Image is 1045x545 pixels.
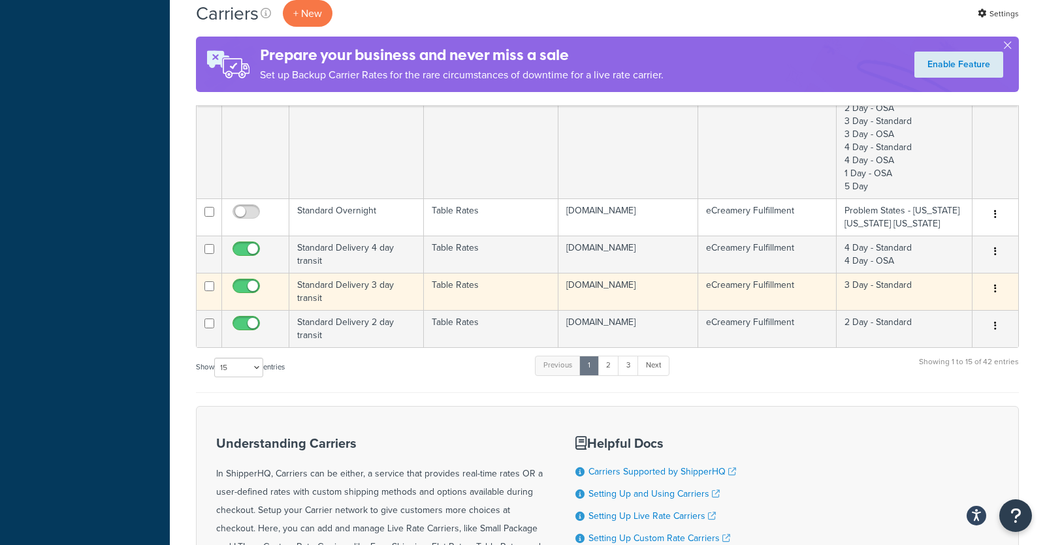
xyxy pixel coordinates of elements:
td: 1 Day - Standard [US_STATE] & [US_STATE] 2 Day - Standard 2 Day - OSA 3 Day - Standard 3 Day - OS... [837,57,973,198]
a: Enable Feature [914,52,1003,78]
td: eCreamery Fulfillment [698,273,837,310]
td: [DOMAIN_NAME] [558,57,698,198]
td: Standard Delivery 2 day transit [289,310,424,347]
a: 3 [618,356,639,375]
td: [DOMAIN_NAME] [558,310,698,347]
td: [DOMAIN_NAME] [558,236,698,273]
div: Showing 1 to 15 of 42 entries [919,354,1019,382]
p: Set up Backup Carrier Rates for the rare circumstances of downtime for a live rate carrier. [260,66,664,84]
td: Table Rates [424,198,558,236]
td: Standard Delivery 4 day transit [289,236,424,273]
td: 4 Day - Standard 4 Day - OSA [837,236,973,273]
a: Settings [978,5,1019,23]
td: eCreamery Fulfillment [698,310,837,347]
label: Show entries [196,358,285,377]
select: Showentries [214,358,263,377]
td: eCreamery Fulfillment [698,236,837,273]
td: eCreamery Fulfillment [698,198,837,236]
td: Table Rates [424,57,558,198]
td: Problem States - [US_STATE] [US_STATE] [US_STATE] [837,198,973,236]
td: Table Rates [424,236,558,273]
td: Table Rates [424,310,558,347]
a: Setting Up Live Rate Carriers [588,509,716,523]
td: 3 Day - Standard [837,273,973,310]
td: [DOMAIN_NAME] [558,273,698,310]
h1: Carriers [196,1,259,26]
td: Table Rates [424,273,558,310]
a: Carriers Supported by ShipperHQ [588,465,736,478]
a: Previous [535,356,581,375]
td: eCreamery Fulfillment [698,57,837,198]
a: 2 [598,356,619,375]
td: Standard Delivery 3 day transit [289,273,424,310]
td: 2 Day - Standard [837,310,973,347]
a: Next [637,356,669,375]
td: Standard Overnight by 8 pm [289,57,424,198]
a: Setting Up Custom Rate Carriers [588,531,730,545]
h3: Understanding Carriers [216,436,543,450]
h4: Prepare your business and never miss a sale [260,44,664,66]
a: 1 [579,356,599,375]
td: Standard Overnight [289,198,424,236]
button: Open Resource Center [999,499,1032,532]
a: Setting Up and Using Carriers [588,487,720,501]
img: ad-rules-rateshop-fe6ec290ccb7230408bd80ed9643f0289d75e0ffd9eb532fc0e269fcd187b520.png [196,37,260,92]
td: [DOMAIN_NAME] [558,198,698,236]
h3: Helpful Docs [575,436,746,450]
